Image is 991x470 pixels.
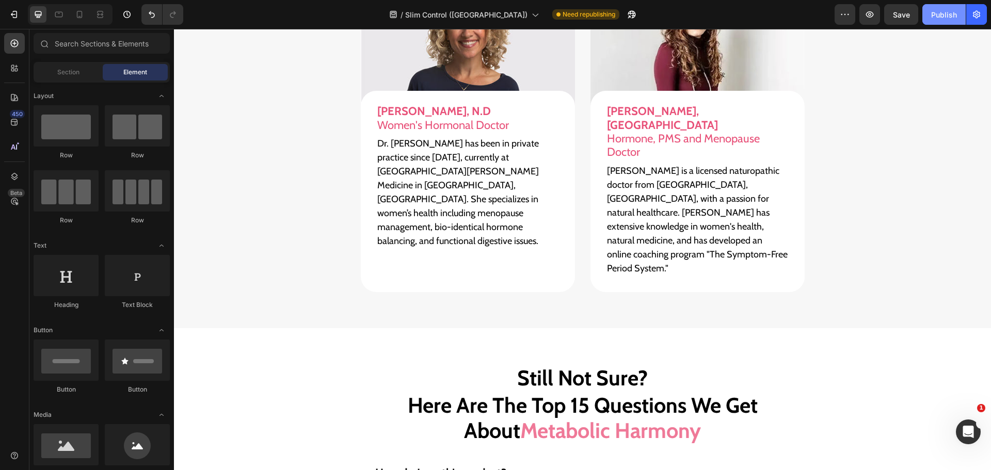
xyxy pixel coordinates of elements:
[401,9,403,20] span: /
[153,322,170,338] span: Toggle open
[153,407,170,423] span: Toggle open
[105,300,170,310] div: Text Block
[57,68,79,77] span: Section
[433,75,544,103] strong: [PERSON_NAME], [GEOGRAPHIC_DATA]
[563,10,615,19] span: Need republishing
[34,326,53,335] span: Button
[141,4,183,25] div: Undo/Redo
[203,75,317,89] strong: [PERSON_NAME], N.D
[8,189,25,197] div: Beta
[922,4,966,25] button: Publish
[228,363,589,415] h1: Here Are The Top 15 Questions We Get About
[201,437,332,451] p: How do I use this product?
[10,110,25,118] div: 450
[893,10,910,19] span: Save
[123,68,147,77] span: Element
[346,388,527,414] strong: Metabolic Harmony
[34,241,46,250] span: Text
[405,9,528,20] span: Slim Control ([GEOGRAPHIC_DATA])
[34,151,99,160] div: Row
[433,135,614,247] p: [PERSON_NAME] is a licensed naturopathic doctor from [GEOGRAPHIC_DATA], [GEOGRAPHIC_DATA], with a...
[174,29,991,470] iframe: Design area
[153,88,170,104] span: Toggle open
[34,410,52,419] span: Media
[432,75,615,132] h2: Hormone, PMS and Menopause Doctor
[153,237,170,254] span: Toggle open
[884,4,918,25] button: Save
[34,33,170,54] input: Search Sections & Elements
[105,216,170,225] div: Row
[202,75,386,104] h2: Women's Hormonal Doctor
[203,108,385,219] p: Dr. [PERSON_NAME] has been in private practice since [DATE], currently at [GEOGRAPHIC_DATA][PERSO...
[956,419,981,444] iframe: Intercom live chat
[34,216,99,225] div: Row
[977,404,985,412] span: 1
[34,300,99,310] div: Heading
[228,335,589,363] h1: Still Not Sure?
[34,91,54,101] span: Layout
[931,9,957,20] div: Publish
[105,151,170,160] div: Row
[105,385,170,394] div: Button
[34,385,99,394] div: Button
